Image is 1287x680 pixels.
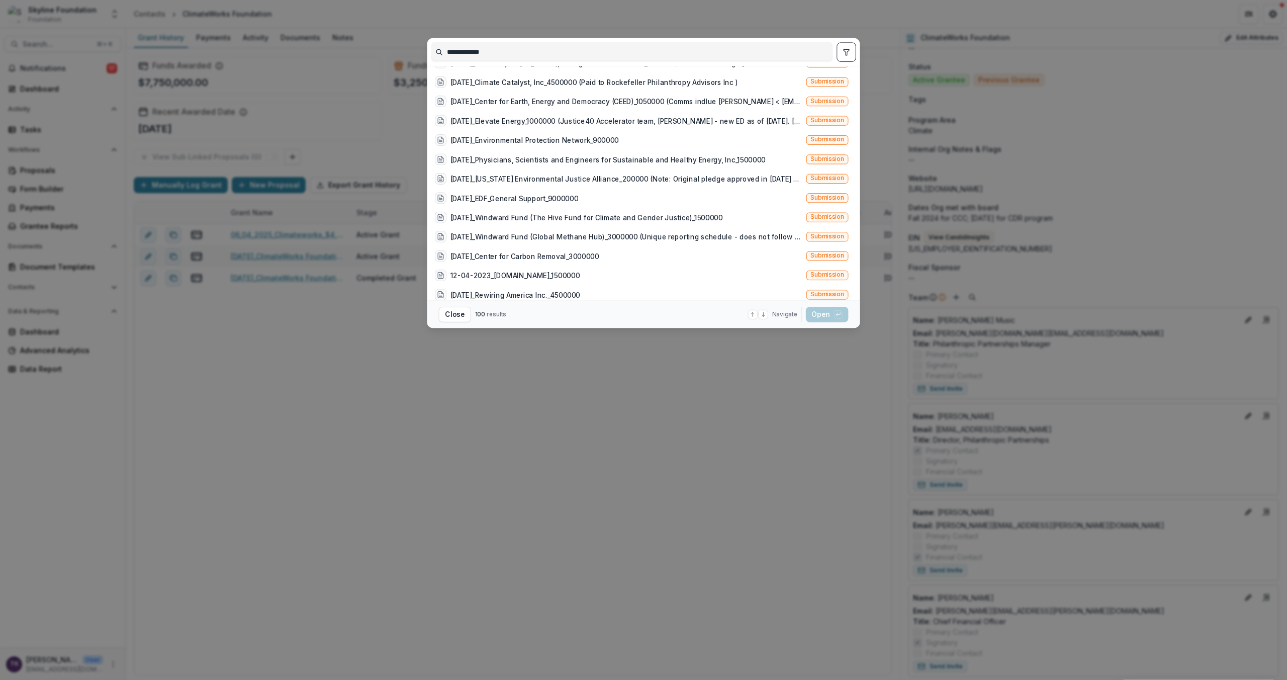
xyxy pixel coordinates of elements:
span: Submission [810,272,844,279]
span: Submission [810,98,844,105]
button: Close [439,307,471,322]
span: Submission [810,156,844,163]
span: Submission [810,136,844,143]
span: Submission [810,175,844,182]
button: Open [806,307,849,322]
div: [DATE]_EDF_General Support_9000000 [450,193,579,203]
div: [DATE]_Climate Catalyst, Inc_4500000 (Paid to Rockefeller Philanthropy Advisors Inc ) [450,77,738,87]
div: [DATE]_Elevate Energy_1000000 (Justice40 Accelerator team, [PERSON_NAME] - new ED as of [DATE]. [... [450,116,802,126]
div: [DATE]_University of [US_STATE], College Park Foundation_450000 (Processed as a gift) [450,58,745,68]
span: Submission [810,194,844,201]
div: [DATE]_Center for Carbon Removal_3000000 [450,251,599,261]
div: [DATE]_Windward Fund (Global Methane Hub)_3000000 (Unique reporting schedule - does not follow us... [450,232,802,242]
span: 100 [475,311,485,318]
div: [DATE]_Center for Earth, Energy and Democracy (CEED)_1050000 (Comms indlue [PERSON_NAME] < [EMAIL... [450,97,802,107]
div: [DATE]_Environmental Protection Network_900000 [450,135,619,145]
span: Navigate [772,310,798,319]
span: Submission [810,214,844,221]
span: Submission [810,117,844,124]
span: Submission [810,78,844,86]
span: results [487,311,506,318]
div: [DATE]_[US_STATE] Environmental Justice Alliance_200000 (Note: Original pledge approved in [DATE]... [450,174,802,184]
div: [DATE]_Windward Fund (The Hive Fund for Climate and Gender Justice)_1500000 [450,212,723,222]
button: toggle filters [837,42,856,61]
span: Submission [810,233,844,240]
div: [DATE]_Rewiring America Inc._4500000 [450,290,580,300]
div: 12-04-2023_[DOMAIN_NAME]_1500000 [450,270,580,280]
span: Submission [810,252,844,260]
div: [DATE]_Physicians, Scientists and Engineers for Sustainable and Healthy Energy, Inc_1500000 [450,154,766,164]
span: Submission [810,291,844,298]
